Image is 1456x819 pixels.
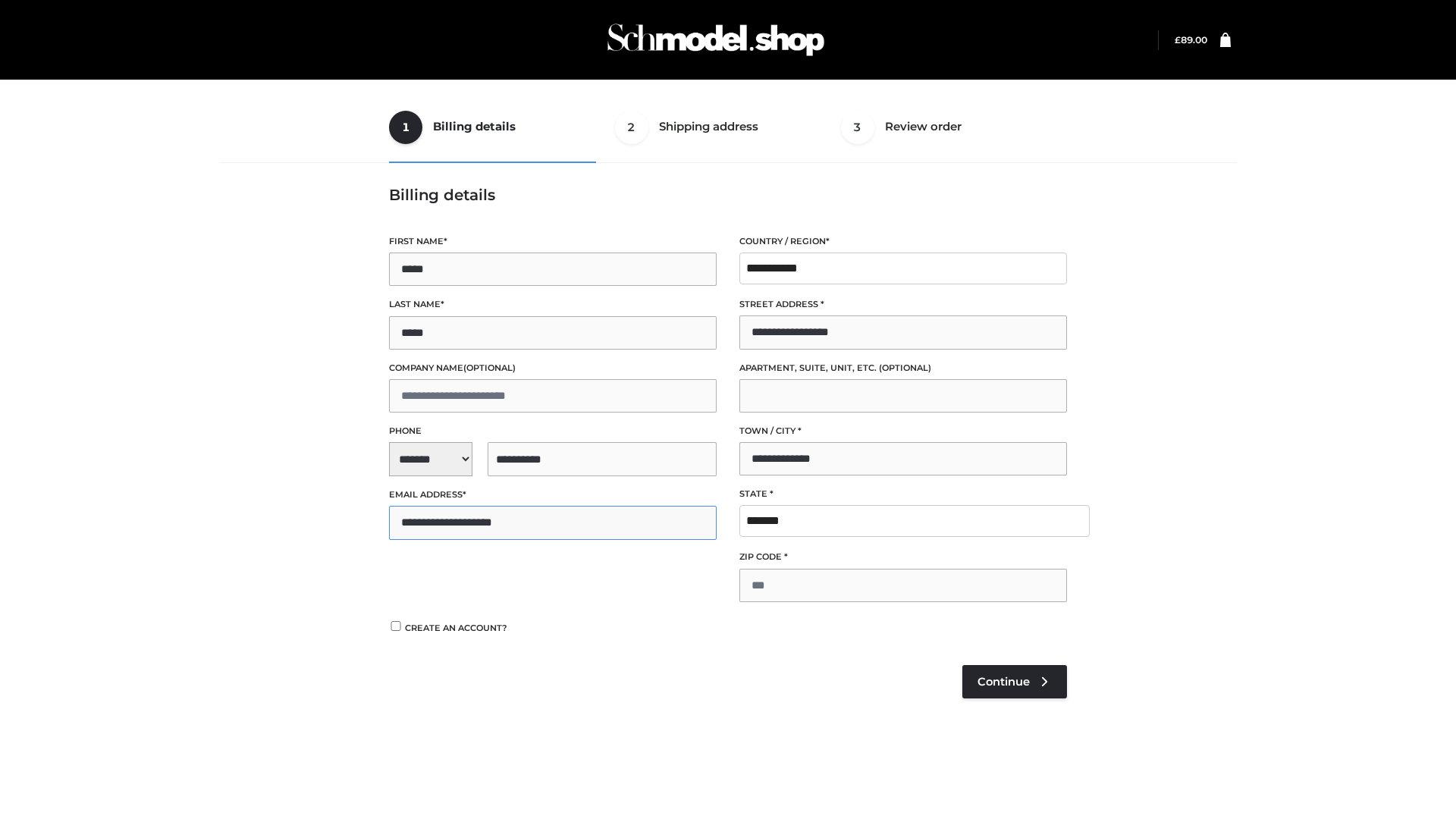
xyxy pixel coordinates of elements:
span: Continue [977,675,1030,689]
label: Town / City [739,424,1067,438]
input: Create an account? [389,621,403,631]
img: Schmodel Admin 964 [602,10,830,70]
label: Country / Region [739,234,1067,249]
span: £ [1175,34,1181,45]
h3: Billing details [389,186,1067,204]
span: (optional) [463,362,516,373]
a: £89.00 [1175,34,1207,45]
label: Last name [389,297,717,312]
label: Company name [389,361,717,375]
label: Apartment, suite, unit, etc. [739,361,1067,375]
span: (optional) [879,362,931,373]
label: State [739,487,1067,501]
bdi: 89.00 [1175,34,1207,45]
label: ZIP Code [739,550,1067,564]
span: Create an account? [405,623,507,633]
label: Phone [389,424,717,438]
label: First name [389,234,717,249]
a: Continue [962,665,1067,698]
label: Email address [389,488,717,502]
label: Street address [739,297,1067,312]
